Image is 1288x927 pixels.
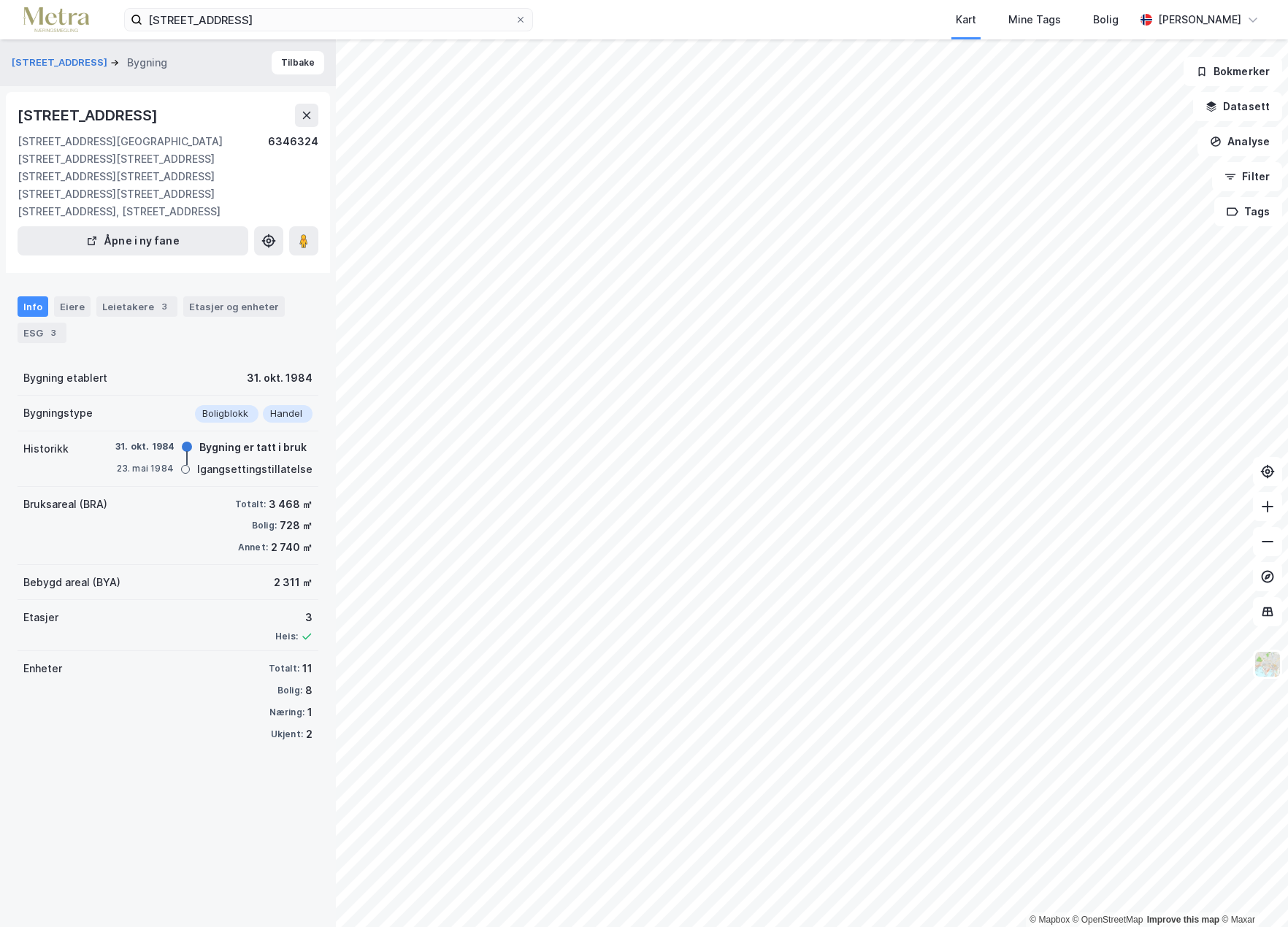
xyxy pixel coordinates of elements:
[305,682,313,699] div: 8
[23,7,89,33] img: metra-logo.256734c3b2bbffee19d4.png
[1214,197,1282,226] button: Tags
[238,542,268,553] div: Annet:
[247,369,313,387] div: 31. okt. 1984
[1212,162,1282,191] button: Filter
[268,133,318,220] div: 6346324
[1147,915,1219,925] a: Improve this map
[18,133,268,220] div: [STREET_ADDRESS][GEOGRAPHIC_DATA][STREET_ADDRESS][STREET_ADDRESS][STREET_ADDRESS][STREET_ADDRESS]...
[1030,915,1070,925] a: Mapbox
[1073,915,1143,925] a: OpenStreetMap
[1093,11,1119,28] div: Bolig
[1215,857,1288,927] iframe: Chat Widget
[23,369,107,387] div: Bygning etablert
[115,462,174,475] div: 23. mai 1984
[252,520,277,531] div: Bolig:
[23,440,69,458] div: Historikk
[269,663,299,674] div: Totalt:
[274,574,313,591] div: 2 311 ㎡
[269,496,313,513] div: 3 468 ㎡
[1184,57,1282,86] button: Bokmerker
[23,496,107,513] div: Bruksareal (BRA)
[127,54,167,72] div: Bygning
[115,440,175,453] div: 31. okt. 1984
[23,574,120,591] div: Bebygd areal (BYA)
[18,296,48,317] div: Info
[956,11,976,28] div: Kart
[18,104,161,127] div: [STREET_ADDRESS]
[306,726,313,743] div: 2
[142,9,515,31] input: Søk på adresse, matrikkel, gårdeiere, leietakere eller personer
[235,499,266,510] div: Totalt:
[23,660,62,677] div: Enheter
[189,300,279,313] div: Etasjer og enheter
[157,299,172,314] div: 3
[96,296,177,317] div: Leietakere
[271,728,303,740] div: Ukjent:
[1215,857,1288,927] div: Kontrollprogram for chat
[271,539,313,556] div: 2 740 ㎡
[54,296,91,317] div: Eiere
[197,461,313,478] div: Igangsettingstillatelse
[1158,11,1241,28] div: [PERSON_NAME]
[307,704,313,721] div: 1
[1197,127,1282,156] button: Analyse
[280,517,313,534] div: 728 ㎡
[269,707,304,718] div: Næring:
[23,609,58,626] div: Etasjer
[277,685,302,696] div: Bolig:
[302,660,313,677] div: 11
[275,631,298,642] div: Heis:
[12,55,110,70] button: [STREET_ADDRESS]
[46,326,61,340] div: 3
[1008,11,1061,28] div: Mine Tags
[1193,92,1282,121] button: Datasett
[18,323,66,343] div: ESG
[272,51,324,74] button: Tilbake
[23,404,93,422] div: Bygningstype
[1254,650,1281,678] img: Z
[18,226,248,255] button: Åpne i ny fane
[199,439,307,456] div: Bygning er tatt i bruk
[275,609,313,626] div: 3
